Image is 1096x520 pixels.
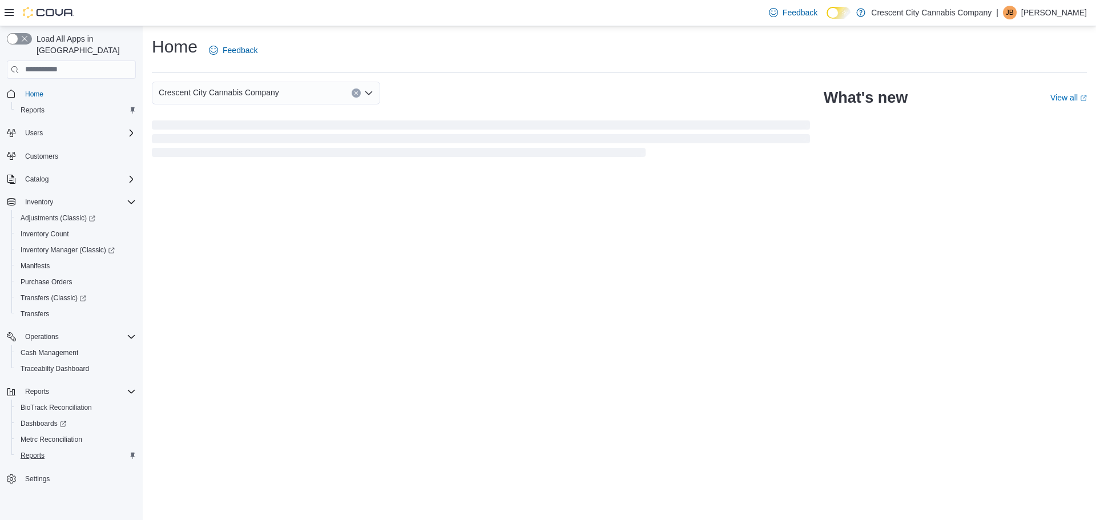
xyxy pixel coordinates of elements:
[16,346,136,360] span: Cash Management
[16,275,136,289] span: Purchase Orders
[25,152,58,161] span: Customers
[21,261,50,271] span: Manifests
[11,102,140,118] button: Reports
[2,86,140,102] button: Home
[11,258,140,274] button: Manifests
[16,227,136,241] span: Inventory Count
[16,449,136,462] span: Reports
[11,448,140,463] button: Reports
[16,103,49,117] a: Reports
[11,432,140,448] button: Metrc Reconciliation
[21,172,53,186] button: Catalog
[11,290,140,306] a: Transfers (Classic)
[1021,6,1087,19] p: [PERSON_NAME]
[21,348,78,357] span: Cash Management
[16,243,119,257] a: Inventory Manager (Classic)
[16,307,54,321] a: Transfers
[783,7,817,18] span: Feedback
[11,226,140,242] button: Inventory Count
[16,259,54,273] a: Manifests
[2,329,140,345] button: Operations
[16,433,87,446] a: Metrc Reconciliation
[21,195,58,209] button: Inventory
[25,90,43,99] span: Home
[23,7,74,18] img: Cova
[2,171,140,187] button: Catalog
[11,210,140,226] a: Adjustments (Classic)
[871,6,992,19] p: Crescent City Cannabis Company
[2,194,140,210] button: Inventory
[25,332,59,341] span: Operations
[16,291,136,305] span: Transfers (Classic)
[16,211,136,225] span: Adjustments (Classic)
[827,7,851,19] input: Dark Mode
[21,385,54,398] button: Reports
[21,330,63,344] button: Operations
[11,416,140,432] a: Dashboards
[16,103,136,117] span: Reports
[152,35,198,58] h1: Home
[25,197,53,207] span: Inventory
[21,309,49,319] span: Transfers
[21,126,136,140] span: Users
[21,213,95,223] span: Adjustments (Classic)
[21,403,92,412] span: BioTrack Reconciliation
[1080,95,1087,102] svg: External link
[21,451,45,460] span: Reports
[25,175,49,184] span: Catalog
[21,472,54,486] a: Settings
[21,172,136,186] span: Catalog
[1006,6,1014,19] span: JB
[21,293,86,303] span: Transfers (Classic)
[204,39,262,62] a: Feedback
[352,88,361,98] button: Clear input
[32,33,136,56] span: Load All Apps in [GEOGRAPHIC_DATA]
[16,307,136,321] span: Transfers
[16,401,136,414] span: BioTrack Reconciliation
[25,387,49,396] span: Reports
[16,227,74,241] a: Inventory Count
[25,474,50,483] span: Settings
[11,306,140,322] button: Transfers
[11,274,140,290] button: Purchase Orders
[16,417,71,430] a: Dashboards
[21,385,136,398] span: Reports
[7,81,136,517] nav: Complex example
[824,88,908,107] h2: What's new
[21,150,63,163] a: Customers
[21,106,45,115] span: Reports
[2,384,140,400] button: Reports
[16,211,100,225] a: Adjustments (Classic)
[21,126,47,140] button: Users
[16,401,96,414] a: BioTrack Reconciliation
[159,86,279,99] span: Crescent City Cannabis Company
[21,330,136,344] span: Operations
[2,125,140,141] button: Users
[16,291,91,305] a: Transfers (Classic)
[21,471,136,486] span: Settings
[11,242,140,258] a: Inventory Manager (Classic)
[16,275,77,289] a: Purchase Orders
[21,229,69,239] span: Inventory Count
[11,345,140,361] button: Cash Management
[21,419,66,428] span: Dashboards
[21,435,82,444] span: Metrc Reconciliation
[764,1,822,24] a: Feedback
[16,346,83,360] a: Cash Management
[21,277,72,287] span: Purchase Orders
[1003,6,1017,19] div: Jacquelyn Beehner
[11,400,140,416] button: BioTrack Reconciliation
[21,87,48,101] a: Home
[996,6,998,19] p: |
[1050,93,1087,102] a: View allExternal link
[223,45,257,56] span: Feedback
[2,148,140,164] button: Customers
[2,470,140,487] button: Settings
[21,195,136,209] span: Inventory
[364,88,373,98] button: Open list of options
[21,149,136,163] span: Customers
[16,243,136,257] span: Inventory Manager (Classic)
[25,128,43,138] span: Users
[21,87,136,101] span: Home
